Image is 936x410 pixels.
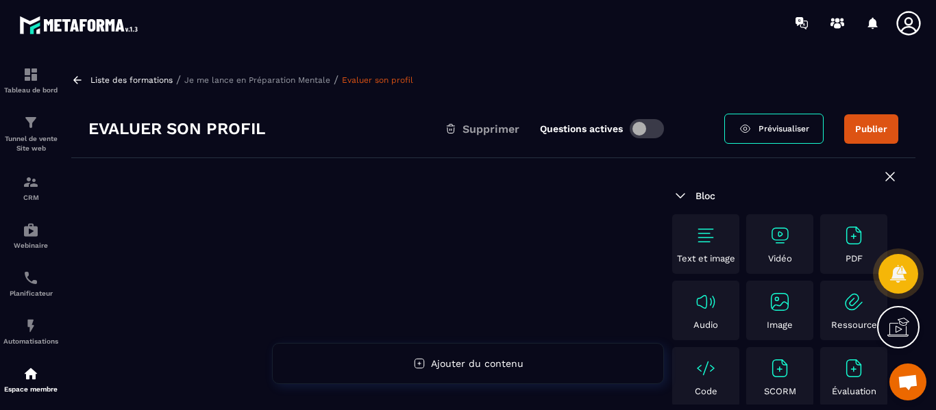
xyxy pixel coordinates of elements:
img: formation [23,114,39,131]
p: Text et image [677,253,735,264]
p: Webinaire [3,242,58,249]
img: text-image no-wrap [843,357,865,379]
img: text-image no-wrap [769,225,791,246]
span: Ajouter du contenu [431,358,524,369]
h3: Evaluer son profil [88,118,265,140]
a: formationformationCRM [3,164,58,212]
img: formation [23,174,39,190]
p: Espace membre [3,385,58,393]
p: Automatisations [3,337,58,345]
p: Évaluation [832,386,876,396]
img: text-image no-wrap [843,225,865,246]
p: Ressource [831,320,877,330]
a: schedulerschedulerPlanificateur [3,259,58,307]
a: automationsautomationsWebinaire [3,212,58,259]
label: Questions actives [540,123,623,134]
p: Tableau de bord [3,86,58,94]
a: formationformationTunnel de vente Site web [3,104,58,164]
p: Audio [693,320,718,330]
img: logo [19,12,143,38]
img: automations [23,366,39,382]
p: Planificateur [3,290,58,297]
img: text-image no-wrap [695,225,717,246]
p: CRM [3,194,58,201]
img: text-image no-wrap [695,291,717,313]
a: Evaluer son profil [342,75,413,85]
a: Je me lance en Préparation Mentale [184,75,330,85]
img: formation [23,66,39,83]
img: text-image no-wrap [843,291,865,313]
img: text-image no-wrap [769,291,791,313]
img: automations [23,318,39,334]
img: scheduler [23,270,39,286]
p: Tunnel de vente Site web [3,134,58,153]
p: Vidéo [768,253,792,264]
p: Code [695,386,717,396]
p: Image [767,320,793,330]
p: SCORM [764,386,796,396]
a: formationformationTableau de bord [3,56,58,104]
span: / [176,73,181,86]
div: Ouvrir le chat [889,363,926,400]
span: Supprimer [463,123,519,136]
img: text-image no-wrap [695,357,717,379]
p: PDF [846,253,863,264]
span: / [334,73,338,86]
button: Publier [844,114,898,144]
img: automations [23,222,39,238]
a: Prévisualiser [724,114,824,144]
img: arrow-down [672,188,689,204]
a: automationsautomationsEspace membre [3,355,58,403]
img: text-image no-wrap [769,357,791,379]
span: Bloc [695,190,715,201]
a: Liste des formations [90,75,173,85]
a: automationsautomationsAutomatisations [3,307,58,355]
span: Prévisualiser [759,124,809,133]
